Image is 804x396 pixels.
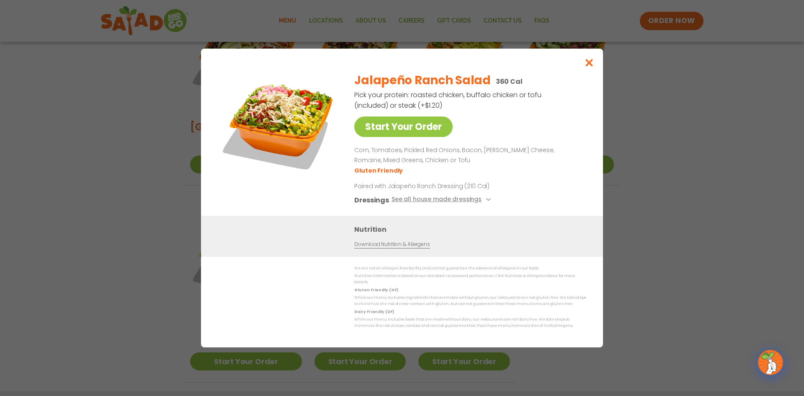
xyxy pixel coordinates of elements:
a: Download Nutrition & Allergens [354,241,430,248]
button: Close modal [576,49,603,77]
img: wpChatIcon [759,351,782,374]
p: While our menu includes foods that are made without dairy, our restaurants are not dairy free. We... [354,316,586,329]
a: Start Your Order [354,116,453,137]
p: 360 Cal [496,76,523,87]
p: Nutrition information is based on our standard recipes and portion sizes. Click Nutrition & Aller... [354,273,586,286]
h3: Nutrition [354,224,590,235]
h3: Dressings [354,195,389,205]
img: Featured product photo for Jalapeño Ranch Salad [220,65,337,183]
strong: Gluten Friendly (GF) [354,287,398,292]
h2: Jalapeño Ranch Salad [354,72,490,89]
li: Gluten Friendly [354,166,404,175]
button: See all house made dressings [392,195,493,205]
p: We are not an allergen free facility and cannot guarantee the absence of allergens in our foods. [354,265,586,272]
p: Paired with Jalapeño Ranch Dressing (210 Cal) [354,182,509,191]
p: Corn, Tomatoes, Pickled Red Onions, Bacon, [PERSON_NAME] Cheese, Romaine, Mixed Greens, Chicken o... [354,145,583,166]
p: Pick your protein: roasted chicken, buffalo chicken or tofu (included) or steak (+$1.20) [354,90,543,111]
strong: Dairy Friendly (DF) [354,309,394,314]
p: While our menu includes ingredients that are made without gluten, our restaurants are not gluten ... [354,295,586,308]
